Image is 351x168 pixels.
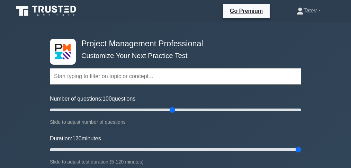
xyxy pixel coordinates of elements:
input: Start typing to filter on topic or concept... [50,68,301,85]
div: Slide to adjust test duration (5-120 minutes) [50,158,301,166]
a: Tatev [280,4,337,18]
label: Number of questions: questions [50,95,135,103]
span: 120 [72,136,82,141]
h4: Project Management Professional [79,39,267,48]
span: 100 [102,96,112,102]
a: Go Premium [226,7,267,15]
div: Slide to adjust number of questions [50,118,301,126]
label: Duration: minutes [50,134,101,143]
